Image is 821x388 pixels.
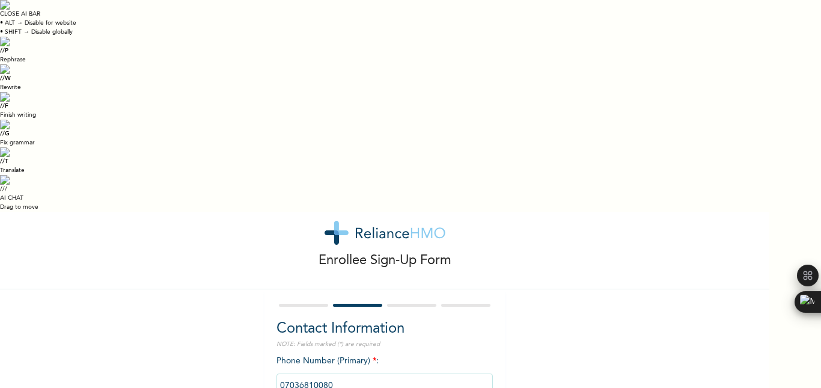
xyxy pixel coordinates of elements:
[276,340,493,349] p: NOTE: Fields marked (*) are required
[325,221,445,245] img: logo
[276,318,493,340] h2: Contact Information
[319,251,451,271] p: Enrollee Sign-Up Form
